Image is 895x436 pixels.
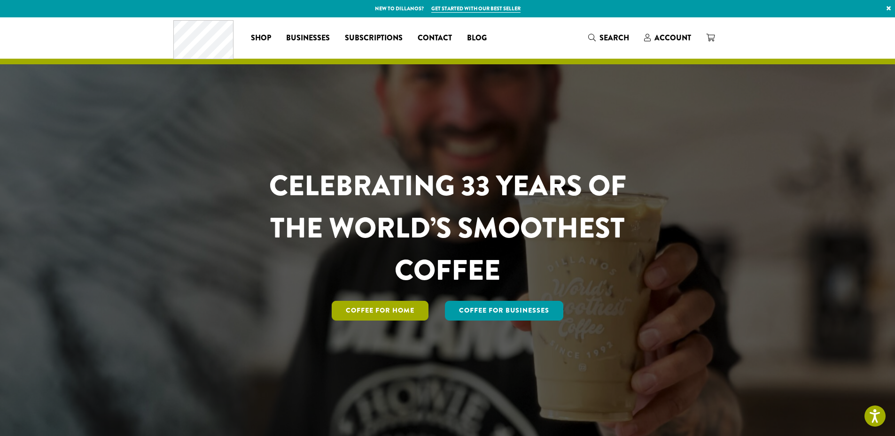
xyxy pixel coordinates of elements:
a: Get started with our best seller [431,5,521,13]
a: Coffee for Home [332,301,428,321]
span: Account [654,32,691,43]
a: Search [581,30,637,46]
span: Contact [418,32,452,44]
h1: CELEBRATING 33 YEARS OF THE WORLD’S SMOOTHEST COFFEE [241,165,654,291]
span: Search [599,32,629,43]
a: Coffee For Businesses [445,301,563,321]
span: Businesses [286,32,330,44]
span: Subscriptions [345,32,403,44]
a: Shop [243,31,279,46]
span: Shop [251,32,271,44]
span: Blog [467,32,487,44]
